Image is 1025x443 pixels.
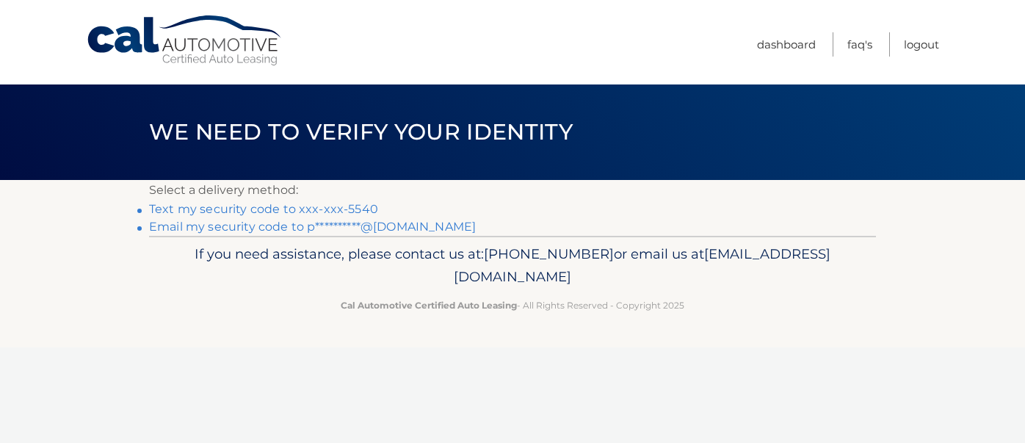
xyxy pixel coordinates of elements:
strong: Cal Automotive Certified Auto Leasing [341,300,517,311]
a: Logout [904,32,939,57]
span: We need to verify your identity [149,118,573,145]
span: [PHONE_NUMBER] [484,245,614,262]
a: Dashboard [757,32,816,57]
a: FAQ's [847,32,872,57]
p: - All Rights Reserved - Copyright 2025 [159,298,866,313]
p: Select a delivery method: [149,180,876,201]
a: Text my security code to xxx-xxx-5540 [149,202,378,216]
a: Cal Automotive [86,15,284,67]
p: If you need assistance, please contact us at: or email us at [159,242,866,289]
a: Email my security code to p**********@[DOMAIN_NAME] [149,220,476,234]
